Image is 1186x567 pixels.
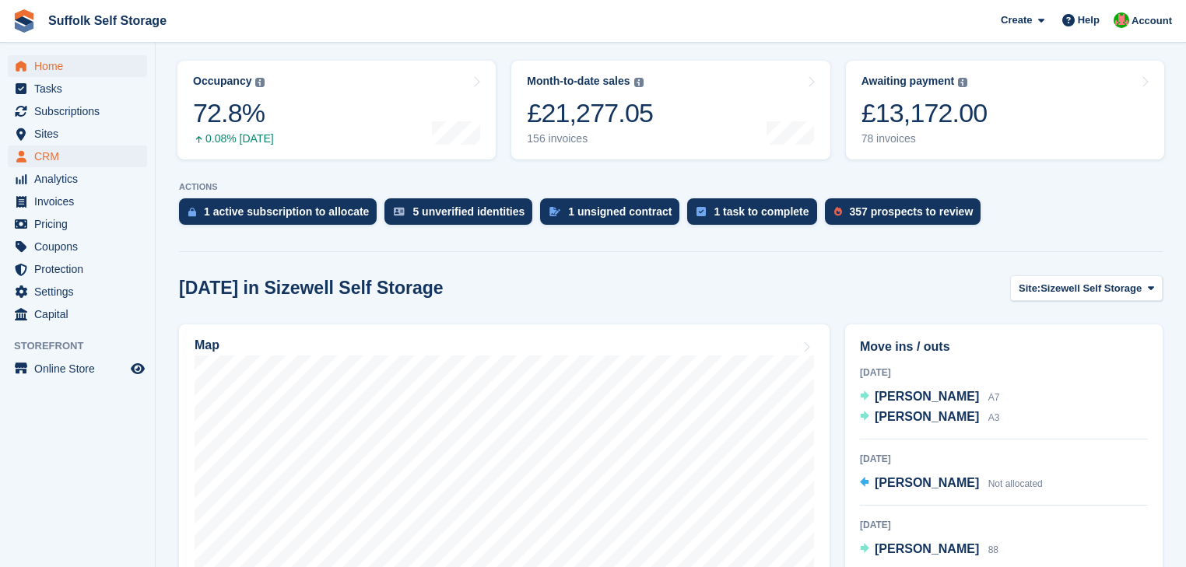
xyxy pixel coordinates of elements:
[34,303,128,325] span: Capital
[34,281,128,303] span: Settings
[527,97,653,129] div: £21,277.05
[988,392,1000,403] span: A7
[34,258,128,280] span: Protection
[193,97,274,129] div: 72.8%
[195,338,219,352] h2: Map
[34,236,128,257] span: Coupons
[34,78,128,100] span: Tasks
[875,476,979,489] span: [PERSON_NAME]
[193,75,251,88] div: Occupancy
[861,75,955,88] div: Awaiting payment
[527,132,653,145] div: 156 invoices
[875,542,979,555] span: [PERSON_NAME]
[1001,12,1032,28] span: Create
[1132,13,1172,29] span: Account
[8,258,147,280] a: menu
[179,182,1163,192] p: ACTIONS
[875,390,979,403] span: [PERSON_NAME]
[988,478,1043,489] span: Not allocated
[255,78,265,87] img: icon-info-grey-7440780725fd019a000dd9b08b2336e03edf1995a4989e88bcd33f0948082b44.svg
[34,145,128,167] span: CRM
[179,198,384,233] a: 1 active subscription to allocate
[860,474,1043,494] a: [PERSON_NAME] Not allocated
[34,55,128,77] span: Home
[860,366,1148,380] div: [DATE]
[988,544,998,555] span: 88
[860,518,1148,532] div: [DATE]
[875,410,979,423] span: [PERSON_NAME]
[860,452,1148,466] div: [DATE]
[34,123,128,145] span: Sites
[860,338,1148,356] h2: Move ins / outs
[42,8,173,33] a: Suffolk Self Storage
[8,145,147,167] a: menu
[687,198,824,233] a: 1 task to complete
[958,78,967,87] img: icon-info-grey-7440780725fd019a000dd9b08b2336e03edf1995a4989e88bcd33f0948082b44.svg
[568,205,672,218] div: 1 unsigned contract
[846,61,1164,159] a: Awaiting payment £13,172.00 78 invoices
[8,55,147,77] a: menu
[8,191,147,212] a: menu
[34,213,128,235] span: Pricing
[1019,281,1040,296] span: Site:
[860,540,998,560] a: [PERSON_NAME] 88
[8,78,147,100] a: menu
[128,359,147,378] a: Preview store
[988,412,1000,423] span: A3
[1078,12,1100,28] span: Help
[834,207,842,216] img: prospect-51fa495bee0391a8d652442698ab0144808aea92771e9ea1ae160a38d050c398.svg
[8,168,147,190] a: menu
[861,132,988,145] div: 78 invoices
[860,408,999,428] a: [PERSON_NAME] A3
[8,123,147,145] a: menu
[8,236,147,257] a: menu
[549,207,560,216] img: contract_signature_icon-13c848040528278c33f63329250d36e43548de30e8caae1d1a13099fd9432cc5.svg
[8,213,147,235] a: menu
[34,100,128,122] span: Subscriptions
[697,207,706,216] img: task-75834270c22a3079a89374b754ae025e5fb1db73e45f91037f5363f120a921f8.svg
[8,303,147,325] a: menu
[825,198,989,233] a: 357 prospects to review
[540,198,687,233] a: 1 unsigned contract
[14,338,155,354] span: Storefront
[861,97,988,129] div: £13,172.00
[714,205,809,218] div: 1 task to complete
[34,358,128,380] span: Online Store
[394,207,405,216] img: verify_identity-adf6edd0f0f0b5bbfe63781bf79b02c33cf7c696d77639b501bdc392416b5a36.svg
[177,61,496,159] a: Occupancy 72.8% 0.08% [DATE]
[634,78,644,87] img: icon-info-grey-7440780725fd019a000dd9b08b2336e03edf1995a4989e88bcd33f0948082b44.svg
[8,358,147,380] a: menu
[412,205,525,218] div: 5 unverified identities
[527,75,630,88] div: Month-to-date sales
[34,191,128,212] span: Invoices
[511,61,830,159] a: Month-to-date sales £21,277.05 156 invoices
[12,9,36,33] img: stora-icon-8386f47178a22dfd0bd8f6a31ec36ba5ce8667c1dd55bd0f319d3a0aa187defe.svg
[1040,281,1142,296] span: Sizewell Self Storage
[1010,275,1163,301] button: Site: Sizewell Self Storage
[1114,12,1129,28] img: David Caucutt
[193,132,274,145] div: 0.08% [DATE]
[179,278,444,299] h2: [DATE] in Sizewell Self Storage
[850,205,974,218] div: 357 prospects to review
[860,387,999,408] a: [PERSON_NAME] A7
[8,100,147,122] a: menu
[188,207,196,217] img: active_subscription_to_allocate_icon-d502201f5373d7db506a760aba3b589e785aa758c864c3986d89f69b8ff3...
[34,168,128,190] span: Analytics
[204,205,369,218] div: 1 active subscription to allocate
[8,281,147,303] a: menu
[384,198,540,233] a: 5 unverified identities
